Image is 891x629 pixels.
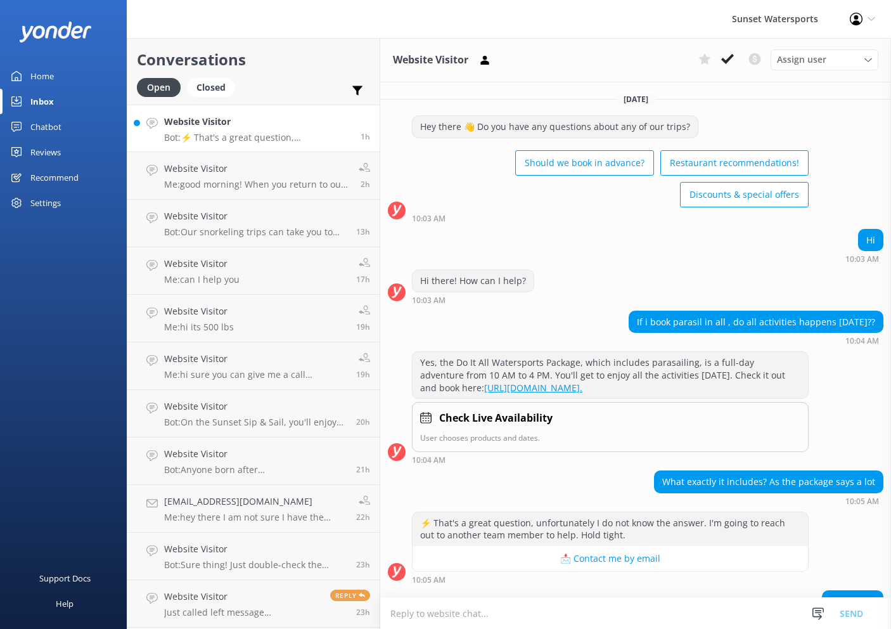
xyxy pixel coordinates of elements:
div: Yes please [823,591,883,613]
a: [URL][DOMAIN_NAME]. [484,382,582,394]
strong: 10:03 AM [412,215,445,223]
a: Website VisitorMe:good morning! When you return to our site and possibly see this message, you ca... [127,152,380,200]
div: Hi [859,230,883,251]
a: Website VisitorMe:can I help you17h [127,247,380,295]
a: Website VisitorBot:⚡ That's a great question, unfortunately I do not know the answer. I'm going t... [127,105,380,152]
div: Recommend [30,165,79,190]
h4: Website Visitor [164,162,349,176]
a: Website VisitorMe:hi sure you can give me a call [PHONE_NUMBER]19h [127,342,380,390]
span: Oct 11 2025 03:08pm (UTC -05:00) America/Cancun [356,369,370,380]
h4: [EMAIL_ADDRESS][DOMAIN_NAME] [164,495,347,509]
div: Chatbot [30,114,61,139]
div: What exactly it includes? As the package says a lot [655,471,883,493]
strong: 10:04 AM [845,337,879,345]
p: Bot: On the Sunset Sip & Sail, you'll enjoy appetizers like jerk chicken sliders, BBQ meatballs, ... [164,417,347,428]
div: If i book parasil in all , do all activities happens [DATE]?? [629,311,883,333]
strong: 10:05 AM [412,576,445,584]
button: Discounts & special offers [680,182,809,207]
strong: 10:03 AM [412,297,445,304]
div: Support Docs [39,566,91,591]
h4: Website Visitor [164,209,347,223]
span: Oct 12 2025 07:58am (UTC -05:00) America/Cancun [361,179,370,190]
div: Oct 12 2025 09:05am (UTC -05:00) America/Cancun [654,496,883,505]
span: Assign user [777,53,826,67]
p: Me: hi its 500 lbs [164,321,234,333]
p: Bot: Anyone born after [DEMOGRAPHIC_DATA], must take the [US_STATE] Boater Safety Test to operate... [164,464,347,476]
h4: Website Visitor [164,542,347,556]
h4: Website Visitor [164,399,347,413]
div: Closed [187,78,235,97]
button: Restaurant recommendations! [660,150,809,176]
a: Website VisitorMe:hi its 500 lbs19h [127,295,380,342]
div: Home [30,63,54,89]
div: Oct 12 2025 09:05am (UTC -05:00) America/Cancun [412,575,809,584]
p: Me: can I help you [164,274,240,285]
span: Oct 11 2025 03:08pm (UTC -05:00) America/Cancun [356,321,370,332]
strong: 10:03 AM [845,256,879,263]
div: Oct 12 2025 09:03am (UTC -05:00) America/Cancun [412,295,534,304]
div: Oct 12 2025 09:03am (UTC -05:00) America/Cancun [412,214,809,223]
a: Website VisitorBot:Anyone born after [DEMOGRAPHIC_DATA], must take the [US_STATE] Boater Safety T... [127,438,380,485]
div: Inbox [30,89,54,114]
div: Open [137,78,181,97]
h4: Website Visitor [164,257,240,271]
h4: Check Live Availability [439,410,553,427]
div: Settings [30,190,61,216]
a: Closed [187,80,241,94]
p: Bot: Sure thing! Just double-check the email you used for your reservation. If you still can't fi... [164,559,347,571]
h4: Website Visitor [164,352,347,366]
span: Oct 11 2025 12:21pm (UTC -05:00) America/Cancun [356,464,370,475]
a: Website VisitorBot:Sure thing! Just double-check the email you used for your reservation. If you ... [127,533,380,580]
div: Yes, the Do It All Watersports Package, which includes parasailing, is a full-day adventure from ... [413,352,808,398]
a: Website VisitorBot:On the Sunset Sip & Sail, you'll enjoy appetizers like jerk chicken sliders, B... [127,390,380,438]
h4: Website Visitor [164,115,351,129]
a: Website VisitorBot:Our snorkeling trips can take you to both sides! The Rise & Reef Morning Snork... [127,200,380,247]
span: Oct 11 2025 12:13pm (UTC -05:00) America/Cancun [356,512,370,522]
p: Me: hi sure you can give me a call [PHONE_NUMBER] [164,369,347,380]
p: Bot: ⚡ That's a great question, unfortunately I do not know the answer. I'm going to reach out to... [164,132,351,143]
a: [EMAIL_ADDRESS][DOMAIN_NAME]Me:hey there I am not sure I have the correct answer but the office w... [127,485,380,533]
h4: Website Visitor [164,590,321,604]
span: Reply [330,590,370,601]
div: Oct 12 2025 09:04am (UTC -05:00) America/Cancun [412,455,809,464]
strong: 10:04 AM [412,457,445,464]
span: [DATE] [616,94,656,105]
h2: Conversations [137,48,370,72]
a: Website VisitorJust called left message [PHONE_NUMBER]Reply23h [127,580,380,628]
span: Oct 11 2025 09:18pm (UTC -05:00) America/Cancun [356,226,370,237]
span: Oct 11 2025 11:07am (UTC -05:00) America/Cancun [356,559,370,570]
div: Assign User [771,49,878,70]
div: Oct 12 2025 09:04am (UTC -05:00) America/Cancun [629,336,883,345]
span: Oct 11 2025 04:54pm (UTC -05:00) America/Cancun [356,274,370,285]
span: Oct 11 2025 01:48pm (UTC -05:00) America/Cancun [356,417,370,427]
button: Should we book in advance? [515,150,654,176]
h3: Website Visitor [393,52,468,68]
div: Help [56,591,74,616]
img: yonder-white-logo.png [19,22,92,42]
span: Oct 12 2025 09:05am (UTC -05:00) America/Cancun [361,131,370,142]
div: Oct 12 2025 09:03am (UTC -05:00) America/Cancun [845,254,883,263]
strong: 10:05 AM [845,498,879,505]
div: Hey there 👋 Do you have any questions about any of our trips? [413,116,698,138]
div: ⚡ That's a great question, unfortunately I do not know the answer. I'm going to reach out to anot... [413,512,808,546]
p: Me: hey there I am not sure I have the correct answer but the office will! [PHONE_NUMBER] [164,512,347,523]
button: 📩 Contact me by email [413,546,808,571]
a: Open [137,80,187,94]
p: Bot: Our snorkeling trips can take you to both sides! The Rise & Reef Morning Snorkel, Afternoon ... [164,226,347,238]
h4: Website Visitor [164,447,347,461]
div: Hi there! How can I help? [413,270,534,292]
p: Just called left message [PHONE_NUMBER] [164,607,321,618]
h4: Website Visitor [164,304,234,318]
p: User chooses products and dates. [420,432,800,444]
div: Reviews [30,139,61,165]
span: Oct 11 2025 10:31am (UTC -05:00) America/Cancun [356,607,370,618]
p: Me: good morning! When you return to our site and possibly see this message, you can reach me dir... [164,179,349,190]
